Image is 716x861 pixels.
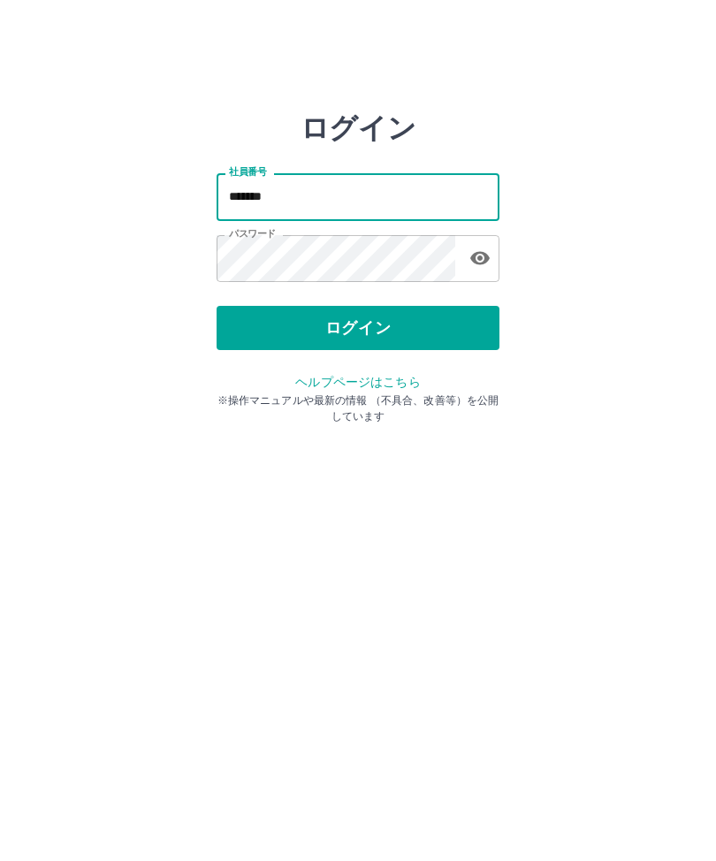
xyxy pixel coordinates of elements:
h2: ログイン [301,111,416,145]
p: ※操作マニュアルや最新の情報 （不具合、改善等）を公開しています [217,392,499,424]
label: 社員番号 [229,165,266,179]
button: ログイン [217,306,499,350]
a: ヘルプページはこちら [295,375,420,389]
label: パスワード [229,227,276,240]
